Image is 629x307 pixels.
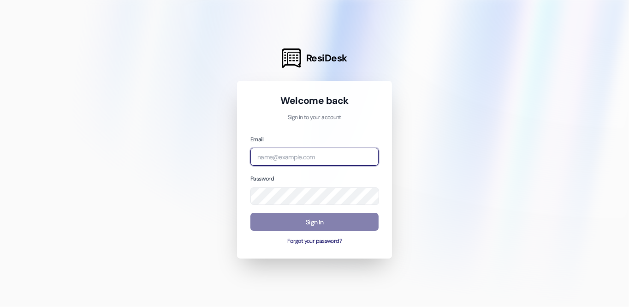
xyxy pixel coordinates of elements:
[250,237,379,246] button: Forgot your password?
[250,213,379,231] button: Sign In
[250,148,379,166] input: name@example.com
[250,175,274,182] label: Password
[282,48,301,68] img: ResiDesk Logo
[250,136,263,143] label: Email
[250,94,379,107] h1: Welcome back
[250,114,379,122] p: Sign in to your account
[306,52,347,65] span: ResiDesk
